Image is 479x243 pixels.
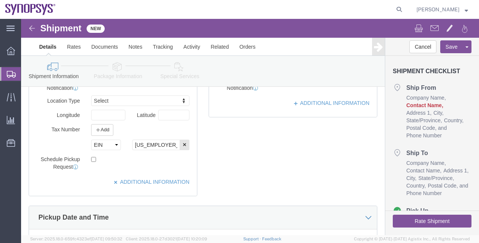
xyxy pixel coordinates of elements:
iframe: FS Legacy Container [21,19,479,235]
img: logo [5,4,56,15]
span: Client: 2025.18.0-27d3021 [126,237,207,241]
span: Server: 2025.18.0-659fc4323ef [30,237,122,241]
a: Feedback [262,237,281,241]
span: Rachelle Varela [416,5,459,14]
span: [DATE] 09:50:32 [91,237,122,241]
span: [DATE] 10:20:09 [177,237,207,241]
button: [PERSON_NAME] [416,5,468,14]
span: Copyright © [DATE]-[DATE] Agistix Inc., All Rights Reserved [354,236,470,242]
a: Support [243,237,262,241]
